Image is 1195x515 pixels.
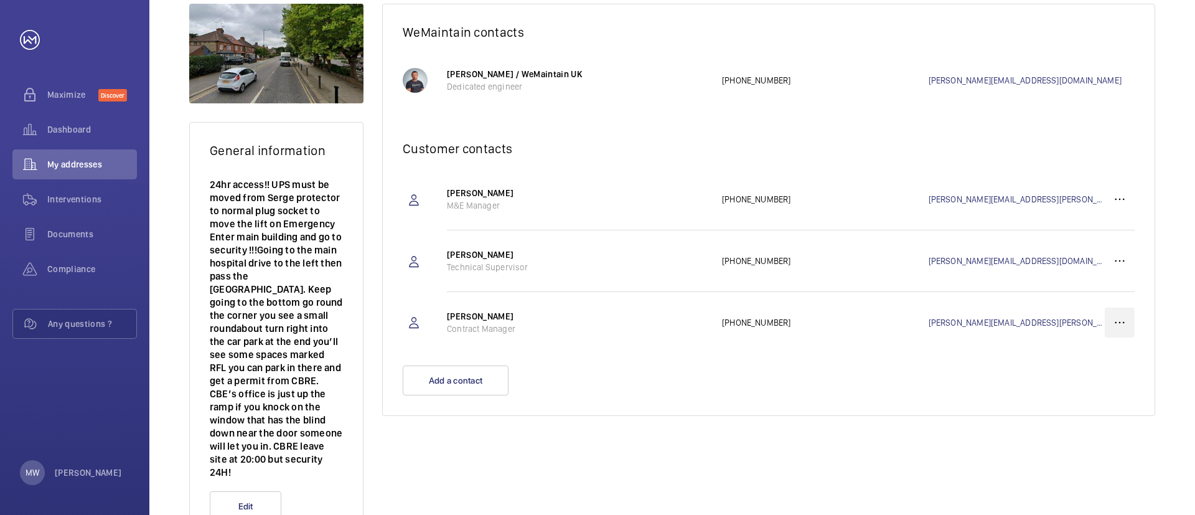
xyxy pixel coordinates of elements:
h2: Customer contacts [403,141,1135,156]
p: [PERSON_NAME] [447,310,710,323]
p: [PERSON_NAME] [447,248,710,261]
p: [PHONE_NUMBER] [722,74,929,87]
span: My addresses [47,158,137,171]
p: Technical Supervisor [447,261,710,273]
h2: WeMaintain contacts [403,24,1135,40]
p: [PERSON_NAME] [55,466,122,479]
span: Maximize [47,88,98,101]
p: MW [26,466,39,479]
span: Documents [47,228,137,240]
span: Interventions [47,193,137,206]
p: M&E Manager [447,199,710,212]
a: [PERSON_NAME][EMAIL_ADDRESS][DOMAIN_NAME] [929,255,1105,267]
p: Dedicated engineer [447,80,710,93]
h2: General information [210,143,343,158]
p: 24hr access!! UPS must be moved from Serge protector to normal plug socket to move the lift on Em... [210,178,343,479]
p: [PERSON_NAME] [447,187,710,199]
p: Contract Manager [447,323,710,335]
a: [PERSON_NAME][EMAIL_ADDRESS][PERSON_NAME][DOMAIN_NAME] [929,316,1105,329]
p: [PHONE_NUMBER] [722,193,929,206]
p: [PHONE_NUMBER] [722,255,929,267]
span: Dashboard [47,123,137,136]
a: [PERSON_NAME][EMAIL_ADDRESS][PERSON_NAME][DOMAIN_NAME] [929,193,1105,206]
span: Any questions ? [48,318,136,330]
p: [PHONE_NUMBER] [722,316,929,329]
span: Discover [98,89,127,102]
button: Add a contact [403,366,508,395]
p: [PERSON_NAME] / WeMaintain UK [447,68,710,80]
a: [PERSON_NAME][EMAIL_ADDRESS][DOMAIN_NAME] [929,74,1135,87]
span: Compliance [47,263,137,275]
